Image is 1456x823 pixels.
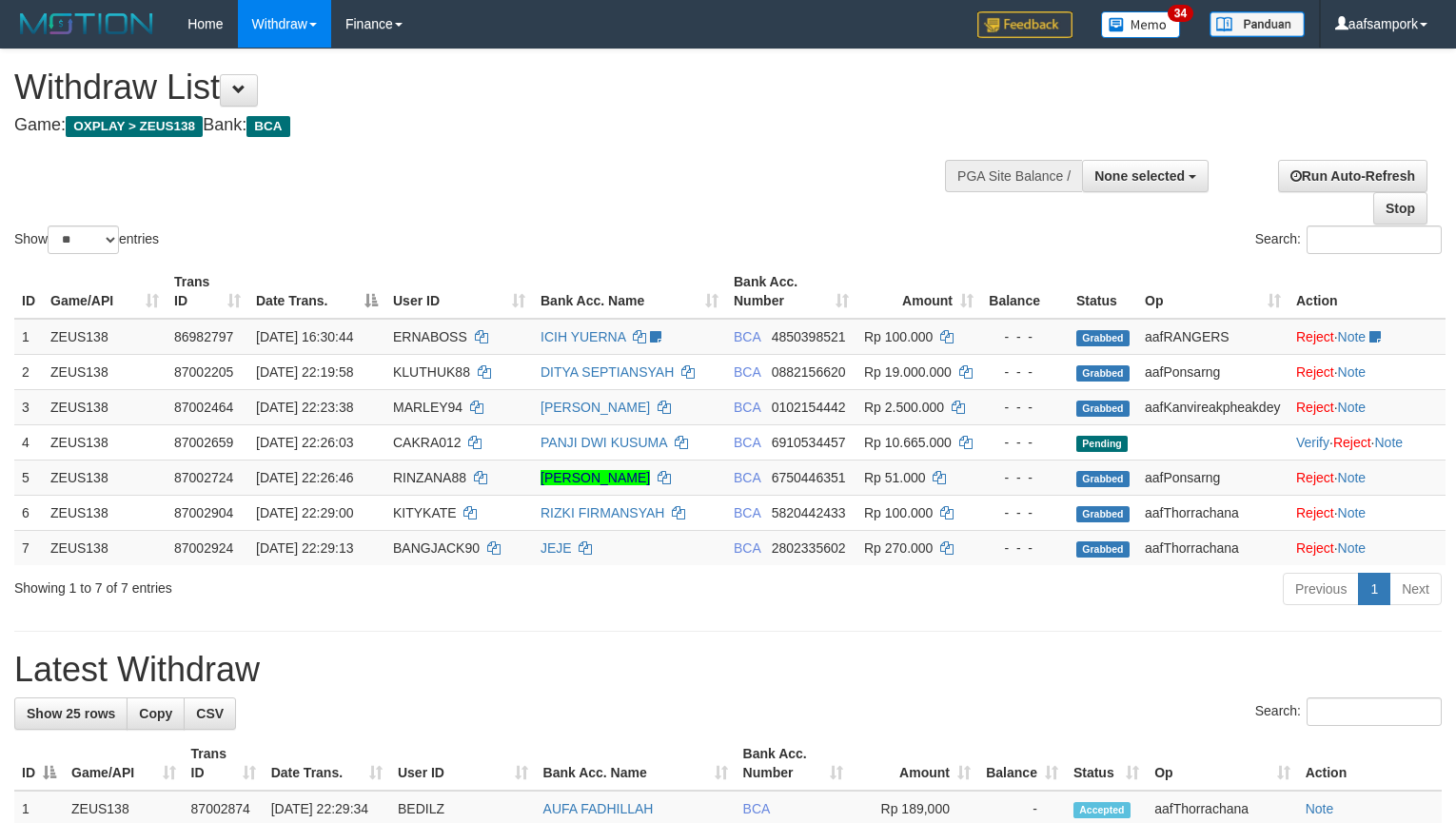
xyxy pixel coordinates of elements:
a: Reject [1333,435,1371,450]
span: 86982797 [174,329,233,344]
a: Note [1338,470,1367,485]
a: Note [1306,801,1334,816]
a: Reject [1296,470,1334,485]
td: aafPonsarng [1137,460,1289,495]
span: 87002904 [174,505,233,520]
a: Note [1338,540,1367,556]
span: Copy 2802335602 to clipboard [772,540,846,556]
div: Showing 1 to 7 of 7 entries [14,571,593,598]
input: Search: [1307,697,1442,726]
td: ZEUS138 [43,530,167,565]
span: RINZANA88 [393,470,466,485]
span: [DATE] 22:29:13 [256,540,353,556]
a: [PERSON_NAME] [541,400,650,415]
span: Rp 2.500.000 [864,400,944,415]
span: [DATE] 16:30:44 [256,329,353,344]
a: [PERSON_NAME] [541,470,650,485]
span: CAKRA012 [393,435,462,450]
th: Game/API: activate to sort column ascending [43,265,167,319]
span: 87002205 [174,364,233,380]
div: - - - [989,398,1061,417]
td: · [1289,460,1446,495]
th: Action [1289,265,1446,319]
th: Date Trans.: activate to sort column descending [248,265,385,319]
a: JEJE [541,540,572,556]
img: Button%20Memo.svg [1101,11,1181,38]
th: Game/API: activate to sort column ascending [64,736,184,791]
h1: Latest Withdraw [14,651,1442,689]
select: Showentries [48,225,119,254]
span: None selected [1094,168,1185,184]
td: · [1289,354,1446,389]
th: Status: activate to sort column ascending [1066,736,1147,791]
a: 1 [1358,573,1390,605]
td: · [1289,495,1446,530]
a: Note [1338,400,1367,415]
th: Trans ID: activate to sort column ascending [167,265,248,319]
span: 87002464 [174,400,233,415]
td: 6 [14,495,43,530]
label: Show entries [14,225,159,254]
a: RIZKI FIRMANSYAH [541,505,664,520]
a: Note [1338,364,1367,380]
th: ID: activate to sort column descending [14,736,64,791]
span: Rp 19.000.000 [864,364,952,380]
span: Grabbed [1076,365,1130,382]
td: 4 [14,424,43,460]
a: Reject [1296,505,1334,520]
img: MOTION_logo.png [14,10,159,38]
span: [DATE] 22:26:03 [256,435,353,450]
button: None selected [1082,160,1209,192]
img: panduan.png [1210,11,1305,37]
span: ERNABOSS [393,329,467,344]
span: BCA [734,400,760,415]
div: PGA Site Balance / [945,160,1082,192]
span: BCA [734,470,760,485]
th: Op: activate to sort column ascending [1137,265,1289,319]
span: Copy 4850398521 to clipboard [772,329,846,344]
td: ZEUS138 [43,389,167,424]
th: User ID: activate to sort column ascending [385,265,533,319]
td: aafRANGERS [1137,319,1289,355]
th: User ID: activate to sort column ascending [390,736,536,791]
td: 5 [14,460,43,495]
a: Previous [1283,573,1359,605]
span: Grabbed [1076,471,1130,487]
span: Rp 51.000 [864,470,926,485]
td: aafPonsarng [1137,354,1289,389]
div: - - - [989,503,1061,522]
td: 3 [14,389,43,424]
a: CSV [184,697,236,730]
a: Show 25 rows [14,697,128,730]
a: Reject [1296,364,1334,380]
span: BCA [734,505,760,520]
span: 87002724 [174,470,233,485]
a: Reject [1296,540,1334,556]
a: Verify [1296,435,1329,450]
td: ZEUS138 [43,424,167,460]
span: Rp 10.665.000 [864,435,952,450]
span: BCA [734,364,760,380]
td: aafThorrachana [1137,530,1289,565]
div: - - - [989,433,1061,452]
span: Copy 0882156620 to clipboard [772,364,846,380]
a: Note [1338,505,1367,520]
span: 87002659 [174,435,233,450]
span: Rp 100.000 [864,329,933,344]
span: Copy 6910534457 to clipboard [772,435,846,450]
th: Balance: activate to sort column ascending [978,736,1066,791]
label: Search: [1255,225,1442,254]
span: Copy 5820442433 to clipboard [772,505,846,520]
td: ZEUS138 [43,319,167,355]
th: Date Trans.: activate to sort column ascending [264,736,390,791]
span: BCA [743,801,770,816]
td: aafKanvireakpheakdey [1137,389,1289,424]
td: 7 [14,530,43,565]
span: OXPLAY > ZEUS138 [66,116,203,137]
th: Trans ID: activate to sort column ascending [184,736,264,791]
span: [DATE] 22:23:38 [256,400,353,415]
th: Bank Acc. Number: activate to sort column ascending [736,736,852,791]
input: Search: [1307,225,1442,254]
td: · · [1289,424,1446,460]
span: Copy 0102154442 to clipboard [772,400,846,415]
